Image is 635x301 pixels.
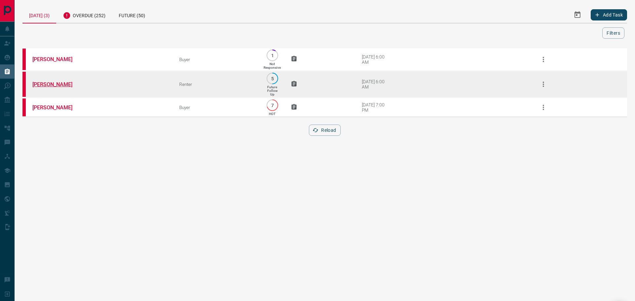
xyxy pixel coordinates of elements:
div: property.ca [22,98,26,116]
p: HOT [269,112,275,116]
a: [PERSON_NAME] [32,56,82,62]
p: Future Follow Up [267,85,277,96]
button: Add Task [591,9,627,20]
button: Reload [309,125,340,136]
div: Renter [179,82,254,87]
div: property.ca [22,49,26,70]
p: Not Responsive [264,62,281,69]
div: [DATE] 6:00 AM [362,54,390,65]
div: property.ca [22,72,26,97]
a: [PERSON_NAME] [32,104,82,111]
p: 5 [270,76,275,81]
button: Select Date Range [570,7,585,23]
div: [DATE] (3) [22,7,56,23]
div: [DATE] 7:00 PM [362,102,390,113]
div: [DATE] 6:00 AM [362,79,390,90]
div: Future (50) [112,7,152,23]
button: Filters [602,27,624,39]
p: 1 [270,53,275,58]
div: Buyer [179,105,254,110]
div: Buyer [179,57,254,62]
p: 7 [270,103,275,108]
a: [PERSON_NAME] [32,81,82,88]
div: Overdue (252) [56,7,112,23]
